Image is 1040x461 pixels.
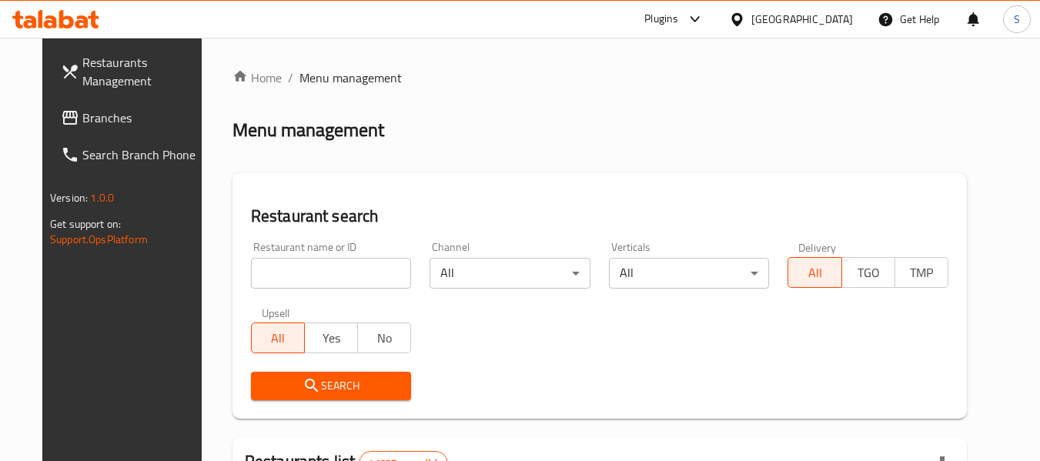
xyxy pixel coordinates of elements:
[251,258,412,289] input: Search for restaurant name or ID..
[232,118,384,142] h2: Menu management
[357,322,411,353] button: No
[90,188,114,208] span: 1.0.0
[751,11,853,28] div: [GEOGRAPHIC_DATA]
[609,258,770,289] div: All
[48,99,216,136] a: Branches
[901,262,942,284] span: TMP
[262,307,290,318] label: Upsell
[232,68,282,87] a: Home
[299,68,402,87] span: Menu management
[263,376,400,396] span: Search
[82,109,204,127] span: Branches
[50,214,121,234] span: Get support on:
[644,10,678,28] div: Plugins
[364,327,405,349] span: No
[48,44,216,99] a: Restaurants Management
[304,322,358,353] button: Yes
[50,229,148,249] a: Support.OpsPlatform
[258,327,299,349] span: All
[82,53,204,90] span: Restaurants Management
[1014,11,1020,28] span: S
[251,372,412,400] button: Search
[794,262,835,284] span: All
[841,257,895,288] button: TGO
[288,68,293,87] li: /
[82,145,204,164] span: Search Branch Phone
[895,257,948,288] button: TMP
[48,136,216,173] a: Search Branch Phone
[50,188,88,208] span: Version:
[848,262,889,284] span: TGO
[251,322,305,353] button: All
[251,205,948,228] h2: Restaurant search
[798,242,837,252] label: Delivery
[788,257,841,288] button: All
[430,258,590,289] div: All
[311,327,352,349] span: Yes
[232,68,967,87] nav: breadcrumb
